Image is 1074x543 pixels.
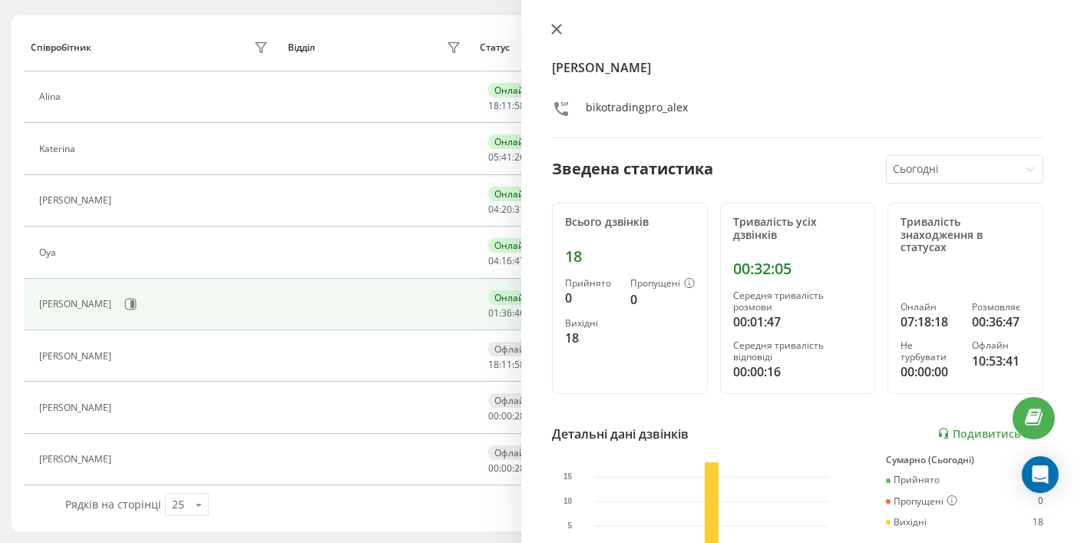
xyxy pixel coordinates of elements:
div: Тривалість знаходження в статусах [901,216,1030,254]
div: : : [488,256,525,267]
span: 00 [501,462,512,475]
div: Офлайн [972,340,1030,351]
div: 00:00:16 [733,363,863,381]
div: Офлайн [488,393,537,408]
div: 00:01:47 [733,313,863,331]
div: Не турбувати [901,340,959,363]
span: 11 [501,99,512,112]
div: 18 [565,329,618,347]
span: 58 [514,99,525,112]
div: [PERSON_NAME] [39,351,115,362]
div: Прийнято [565,278,618,289]
div: : : [488,411,525,422]
div: Пропущені [630,278,695,290]
div: Розмовляє [972,302,1030,313]
div: Середня тривалість розмови [733,290,863,313]
span: 18 [488,358,499,371]
div: Oya [39,247,60,258]
div: Онлайн [488,83,537,98]
div: : : [488,308,525,319]
div: Онлайн [488,134,537,149]
span: 04 [488,254,499,267]
div: Відділ [288,42,315,53]
text: 15 [563,472,573,481]
span: 00 [488,409,499,422]
div: 0 [565,289,618,307]
a: Подивитись звіт [937,427,1043,440]
div: Зведена статистика [552,157,713,180]
span: 28 [514,462,525,475]
div: Онлайн [488,187,537,201]
span: 47 [514,254,525,267]
div: 00:00:00 [901,363,959,381]
div: Сумарно (Сьогодні) [886,455,1043,465]
span: 58 [514,358,525,371]
div: [PERSON_NAME] [39,402,115,413]
div: [PERSON_NAME] [39,195,115,206]
div: [PERSON_NAME] [39,299,115,310]
div: Статус [480,42,510,53]
div: Пропущені [886,495,957,508]
span: 01 [488,306,499,320]
div: Онлайн [901,302,959,313]
div: 00:36:47 [972,313,1030,331]
span: 16 [501,254,512,267]
div: Офлайн [488,445,537,460]
div: Онлайн [488,238,537,253]
span: 00 [501,409,512,422]
text: 5 [568,521,573,530]
div: : : [488,101,525,111]
div: Співробітник [31,42,91,53]
div: Вихідні [565,318,618,329]
div: 07:18:18 [901,313,959,331]
span: 31 [514,203,525,216]
span: 11 [501,358,512,371]
div: Open Intercom Messenger [1022,456,1059,493]
div: 18 [565,247,695,266]
span: 28 [514,409,525,422]
div: bikotradingpro_alex [586,100,688,122]
span: 00 [488,462,499,475]
div: 18 [1033,517,1043,528]
div: : : [488,359,525,370]
span: 41 [501,151,512,164]
div: Всього дзвінків [565,216,695,229]
div: 0 [630,290,695,309]
div: : : [488,463,525,474]
text: 10 [563,497,573,505]
div: 10:53:41 [972,352,1030,370]
span: 26 [514,151,525,164]
div: Середня тривалість відповіді [733,340,863,363]
div: Детальні дані дзвінків [552,425,689,443]
span: Рядків на сторінці [65,497,161,512]
div: [PERSON_NAME] [39,454,115,465]
span: 05 [488,151,499,164]
span: 20 [501,203,512,216]
span: 36 [501,306,512,320]
div: 0 [1038,495,1043,508]
div: 25 [172,497,184,512]
div: Тривалість усіх дзвінків [733,216,863,242]
div: : : [488,204,525,215]
div: Прийнято [886,475,940,485]
div: Вихідні [886,517,927,528]
div: Офлайн [488,342,537,356]
div: : : [488,152,525,163]
span: 46 [514,306,525,320]
div: Alina [39,91,64,102]
div: 00:32:05 [733,260,863,278]
h4: [PERSON_NAME] [552,58,1043,77]
div: Katerina [39,144,79,154]
span: 04 [488,203,499,216]
div: Онлайн [488,290,537,305]
span: 18 [488,99,499,112]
